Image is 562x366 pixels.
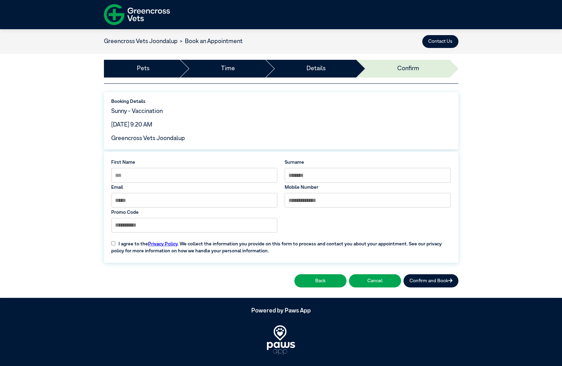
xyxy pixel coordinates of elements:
label: Booking Details [111,98,451,105]
img: f-logo [104,2,170,27]
span: [DATE] 9:20 AM [111,122,152,128]
button: Contact Us [422,35,458,48]
button: Cancel [349,274,401,287]
nav: breadcrumb [104,37,243,46]
label: Mobile Number [285,184,451,191]
button: Confirm and Book [404,274,458,287]
button: Back [294,274,347,287]
a: Details [307,64,326,73]
a: Time [221,64,235,73]
a: Greencross Vets Joondalup [104,39,178,44]
li: Book an Appointment [178,37,243,46]
label: Email [111,184,278,191]
h5: Powered by Paws App [104,308,458,315]
label: I agree to the . We collect the information you provide on this form to process and contact you a... [108,236,455,254]
span: Sunny - Vaccination [111,108,163,114]
label: First Name [111,159,278,166]
label: Promo Code [111,209,278,216]
a: Privacy Policy [148,242,178,246]
label: Surname [285,159,451,166]
a: Pets [137,64,149,73]
span: Greencross Vets Joondalup [111,136,185,141]
input: I agree to thePrivacy Policy. We collect the information you provide on this form to process and ... [111,241,115,245]
img: PawsApp [267,325,295,355]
